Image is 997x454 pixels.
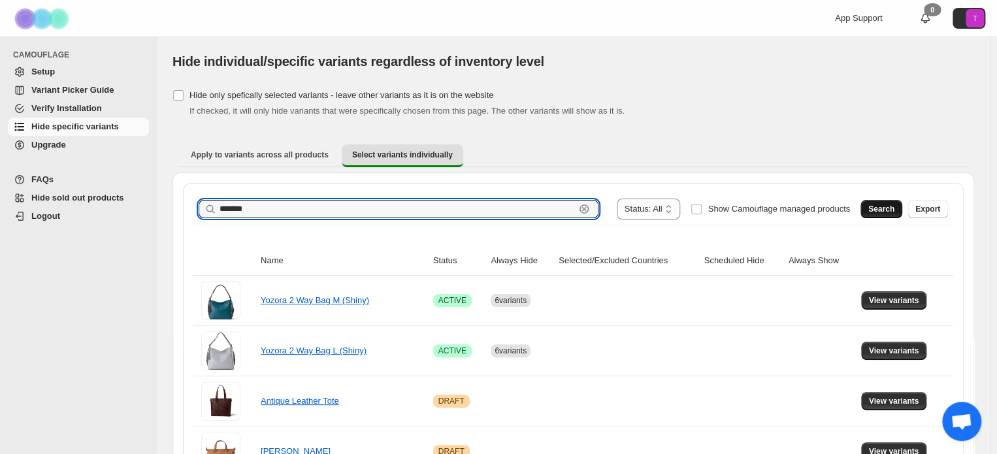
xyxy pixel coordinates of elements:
[31,174,54,184] span: FAQs
[31,85,114,95] span: Variant Picker Guide
[261,346,367,355] a: Yozora 2 Way Bag L (Shiny)
[907,200,948,218] button: Export
[201,381,240,421] img: Antique Leather Tote
[578,203,591,216] button: Clear
[700,246,785,276] th: Scheduled Hide
[861,342,927,360] button: View variants
[189,106,625,116] span: If checked, it will only hide variants that were specifically chosen from this page. The other va...
[31,211,60,221] span: Logout
[8,63,149,81] a: Setup
[555,246,700,276] th: Selected/Excluded Countries
[953,8,985,29] button: Avatar with initials T
[919,12,932,25] a: 0
[189,90,493,100] span: Hide only spefically selected variants - leave other variants as it is on the website
[785,246,857,276] th: Always Show
[13,50,150,60] span: CAMOUFLAGE
[8,136,149,154] a: Upgrade
[8,118,149,136] a: Hide specific variants
[860,200,902,218] button: Search
[191,150,329,160] span: Apply to variants across all products
[708,204,850,214] span: Show Camouflage managed products
[495,296,527,305] span: 6 variants
[966,9,984,27] span: Avatar with initials T
[8,170,149,189] a: FAQs
[973,14,977,22] text: T
[10,1,76,37] img: Camouflage
[201,331,240,370] img: Yozora 2 Way Bag L (Shiny)
[261,396,339,406] a: Antique Leather Tote
[31,103,102,113] span: Verify Installation
[487,246,555,276] th: Always Hide
[180,144,339,165] button: Apply to variants across all products
[8,189,149,207] a: Hide sold out products
[8,207,149,225] a: Logout
[8,99,149,118] a: Verify Installation
[172,54,544,69] span: Hide individual/specific variants regardless of inventory level
[31,67,55,76] span: Setup
[8,81,149,99] a: Variant Picker Guide
[869,346,919,356] span: View variants
[861,392,927,410] button: View variants
[942,402,981,441] a: Open chat
[257,246,429,276] th: Name
[438,295,466,306] span: ACTIVE
[352,150,453,160] span: Select variants individually
[438,346,466,356] span: ACTIVE
[438,396,465,406] span: DRAFT
[835,13,882,23] span: App Support
[868,204,894,214] span: Search
[201,281,240,320] img: Yozora 2 Way Bag M (Shiny)
[31,140,66,150] span: Upgrade
[924,3,941,16] div: 0
[31,122,119,131] span: Hide specific variants
[342,144,463,167] button: Select variants individually
[915,204,940,214] span: Export
[31,193,124,203] span: Hide sold out products
[869,295,919,306] span: View variants
[429,246,487,276] th: Status
[261,295,369,305] a: Yozora 2 Way Bag M (Shiny)
[495,346,527,355] span: 6 variants
[861,291,927,310] button: View variants
[869,396,919,406] span: View variants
